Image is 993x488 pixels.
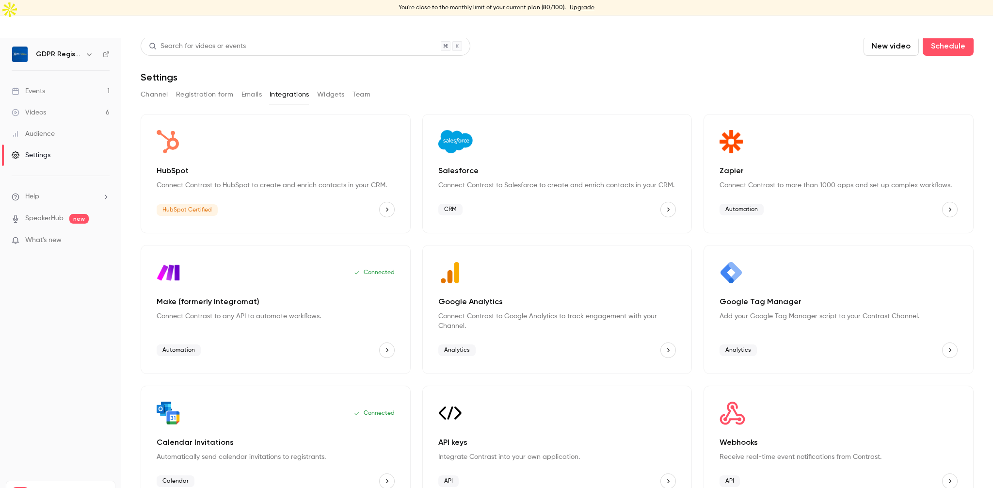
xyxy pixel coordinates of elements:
[12,192,110,202] li: help-dropdown-opener
[157,344,201,356] span: Automation
[25,235,62,245] span: What's new
[157,296,395,308] p: Make (formerly Integromat)
[176,87,234,102] button: Registration form
[704,245,974,374] div: Google Tag Manager
[660,342,676,358] button: Google Analytics
[98,236,110,245] iframe: Noticeable Trigger
[720,204,764,215] span: Automation
[379,202,395,217] button: HubSpot
[25,192,39,202] span: Help
[720,475,740,487] span: API
[438,437,676,448] p: API keys
[157,180,395,190] p: Connect Contrast to HubSpot to create and enrich contacts in your CRM.
[942,202,958,217] button: Zapier
[12,150,50,160] div: Settings
[354,269,395,277] p: Connected
[422,245,692,374] div: Google Analytics
[141,71,177,83] h1: Settings
[422,114,692,233] div: Salesforce
[352,87,371,102] button: Team
[720,344,757,356] span: Analytics
[379,342,395,358] button: Make (formerly Integromat)
[438,296,676,308] p: Google Analytics
[157,165,395,177] p: HubSpot
[438,180,676,190] p: Connect Contrast to Salesforce to create and enrich contacts in your CRM.
[157,204,218,216] span: HubSpot Certified
[141,87,168,102] button: Channel
[69,214,89,224] span: new
[12,86,45,96] div: Events
[720,180,958,190] p: Connect Contrast to more than 1000 apps and set up complex workflows.
[438,475,459,487] span: API
[317,87,345,102] button: Widgets
[923,36,974,56] button: Schedule
[704,114,974,233] div: Zapier
[864,36,919,56] button: New video
[270,87,309,102] button: Integrations
[157,311,395,321] p: Connect Contrast to any API to automate workflows.
[438,344,476,356] span: Analytics
[660,202,676,217] button: Salesforce
[720,311,958,321] p: Add your Google Tag Manager script to your Contrast Channel.
[141,245,411,374] div: Make (formerly Integromat)
[720,296,958,308] p: Google Tag Manager
[141,114,411,233] div: HubSpot
[438,452,676,462] p: Integrate Contrast into your own application.
[354,409,395,417] p: Connected
[720,452,958,462] p: Receive real-time event notifications from Contrast.
[12,108,46,117] div: Videos
[12,129,55,139] div: Audience
[720,165,958,177] p: Zapier
[438,165,676,177] p: Salesforce
[438,311,676,331] p: Connect Contrast to Google Analytics to track engagement with your Channel.
[157,452,395,462] p: Automatically send calendar invitations to registrants.
[241,87,262,102] button: Emails
[149,41,246,51] div: Search for videos or events
[25,213,64,224] a: SpeakerHub
[942,342,958,358] button: Google Tag Manager
[570,4,594,12] a: Upgrade
[36,49,81,59] h6: GDPR Register
[438,204,463,215] span: CRM
[720,437,958,448] p: Webhooks
[157,437,395,448] p: Calendar Invitations
[12,47,28,62] img: GDPR Register
[157,475,194,487] span: Calendar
